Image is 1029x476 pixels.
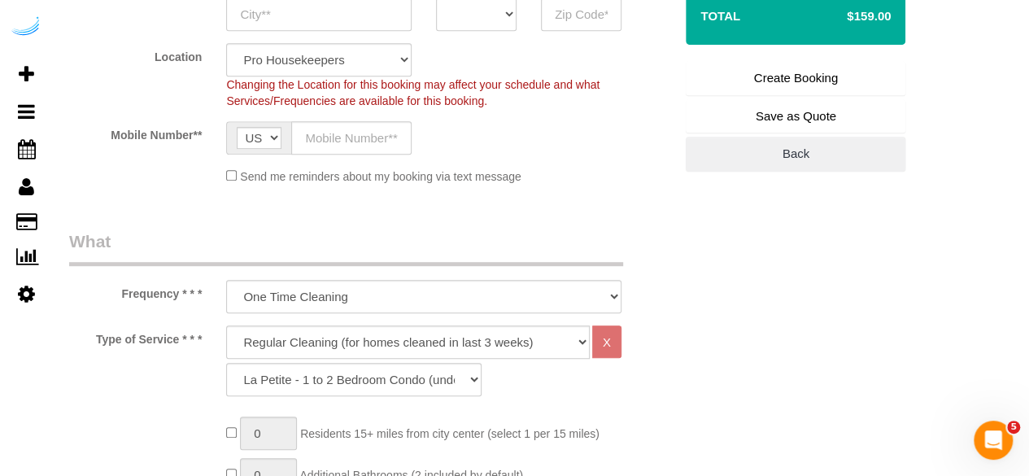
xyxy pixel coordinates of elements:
[1007,421,1020,434] span: 5
[226,78,600,107] span: Changing the Location for this booking may affect your schedule and what Services/Frequencies are...
[57,280,214,302] label: Frequency * * *
[700,9,740,23] strong: Total
[686,99,905,133] a: Save as Quote
[69,229,623,266] legend: What
[300,427,600,440] span: Residents 15+ miles from city center (select 1 per 15 miles)
[57,121,214,143] label: Mobile Number**
[798,10,891,24] h4: $159.00
[240,170,521,183] span: Send me reminders about my booking via text message
[10,16,42,39] img: Automaid Logo
[686,137,905,171] a: Back
[291,121,412,155] input: Mobile Number**
[57,43,214,65] label: Location
[974,421,1013,460] iframe: Intercom live chat
[686,61,905,95] a: Create Booking
[57,325,214,347] label: Type of Service * * *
